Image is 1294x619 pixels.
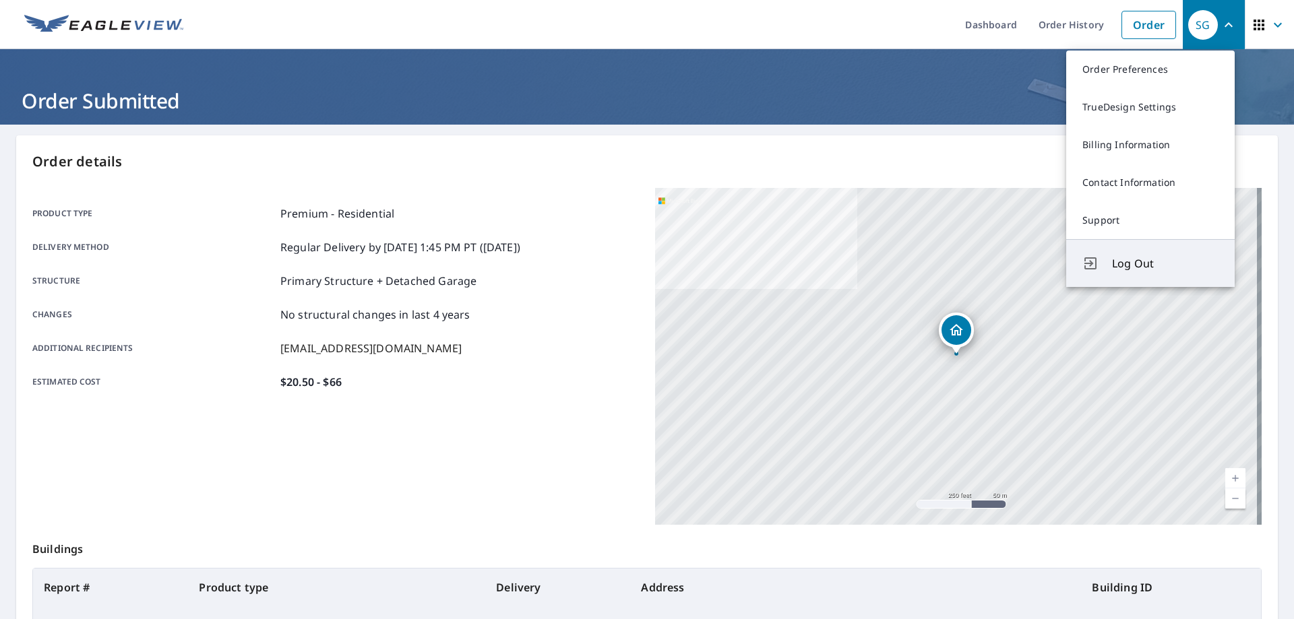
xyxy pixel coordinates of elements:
p: Regular Delivery by [DATE] 1:45 PM PT ([DATE]) [280,239,520,255]
p: Estimated cost [32,374,275,390]
div: SG [1188,10,1218,40]
th: Product type [188,568,485,606]
th: Address [630,568,1081,606]
a: TrueDesign Settings [1066,88,1235,126]
a: Current Level 17, Zoom Out [1225,488,1245,509]
th: Building ID [1081,568,1261,606]
a: Order [1121,11,1176,39]
p: Order details [32,152,1262,172]
p: Premium - Residential [280,205,394,222]
a: Current Level 17, Zoom In [1225,468,1245,488]
p: Additional recipients [32,340,275,356]
h1: Order Submitted [16,87,1278,115]
th: Report # [33,568,188,606]
p: $20.50 - $66 [280,374,342,390]
div: Dropped pin, building 1, Residential property, 213 SE 10th St Pryor, OK 74361 [939,313,974,354]
p: No structural changes in last 4 years [280,306,470,323]
p: Structure [32,273,275,289]
p: [EMAIL_ADDRESS][DOMAIN_NAME] [280,340,462,356]
button: Log Out [1066,239,1235,287]
p: Buildings [32,525,1262,568]
a: Order Preferences [1066,51,1235,88]
img: EV Logo [24,15,183,35]
a: Contact Information [1066,164,1235,201]
a: Support [1066,201,1235,239]
th: Delivery [485,568,630,606]
a: Billing Information [1066,126,1235,164]
p: Primary Structure + Detached Garage [280,273,476,289]
p: Product type [32,205,275,222]
span: Log Out [1112,255,1219,271]
p: Changes [32,306,275,323]
p: Delivery method [32,239,275,255]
